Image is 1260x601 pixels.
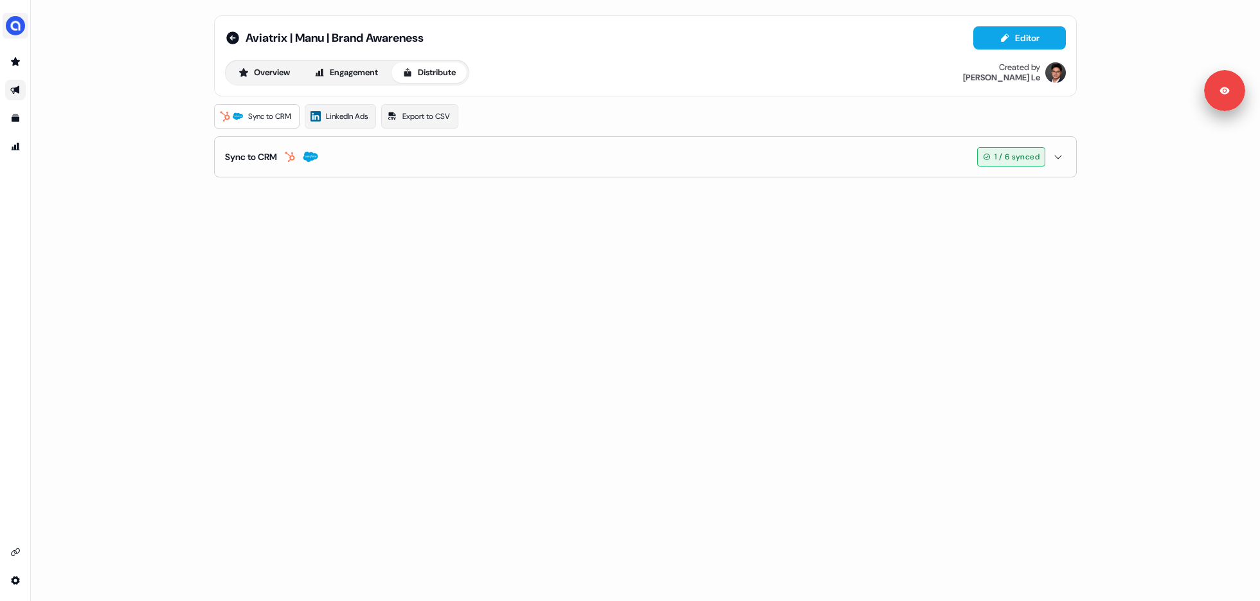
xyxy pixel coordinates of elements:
div: Sync to CRM [225,150,277,163]
div: Created by [999,62,1040,73]
a: LinkedIn Ads [305,104,376,129]
a: Go to integrations [5,570,26,591]
a: Go to integrations [5,542,26,562]
a: Editor [973,33,1066,46]
img: Hugh [1045,62,1066,83]
span: Sync to CRM [248,110,291,123]
button: Distribute [392,62,467,83]
a: Go to templates [5,108,26,129]
button: Engagement [303,62,389,83]
span: Aviatrix | Manu | Brand Awareness [246,30,424,46]
span: 1 / 6 synced [995,150,1039,163]
button: Editor [973,26,1066,49]
button: Sync to CRM1 / 6 synced [225,137,1066,177]
span: Export to CSV [402,110,450,123]
a: Go to outbound experience [5,80,26,100]
div: [PERSON_NAME] Le [963,73,1040,83]
a: Export to CSV [381,104,458,129]
a: Go to prospects [5,51,26,72]
span: LinkedIn Ads [326,110,368,123]
button: Overview [228,62,301,83]
a: Sync to CRM [214,104,300,129]
a: Go to attribution [5,136,26,157]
